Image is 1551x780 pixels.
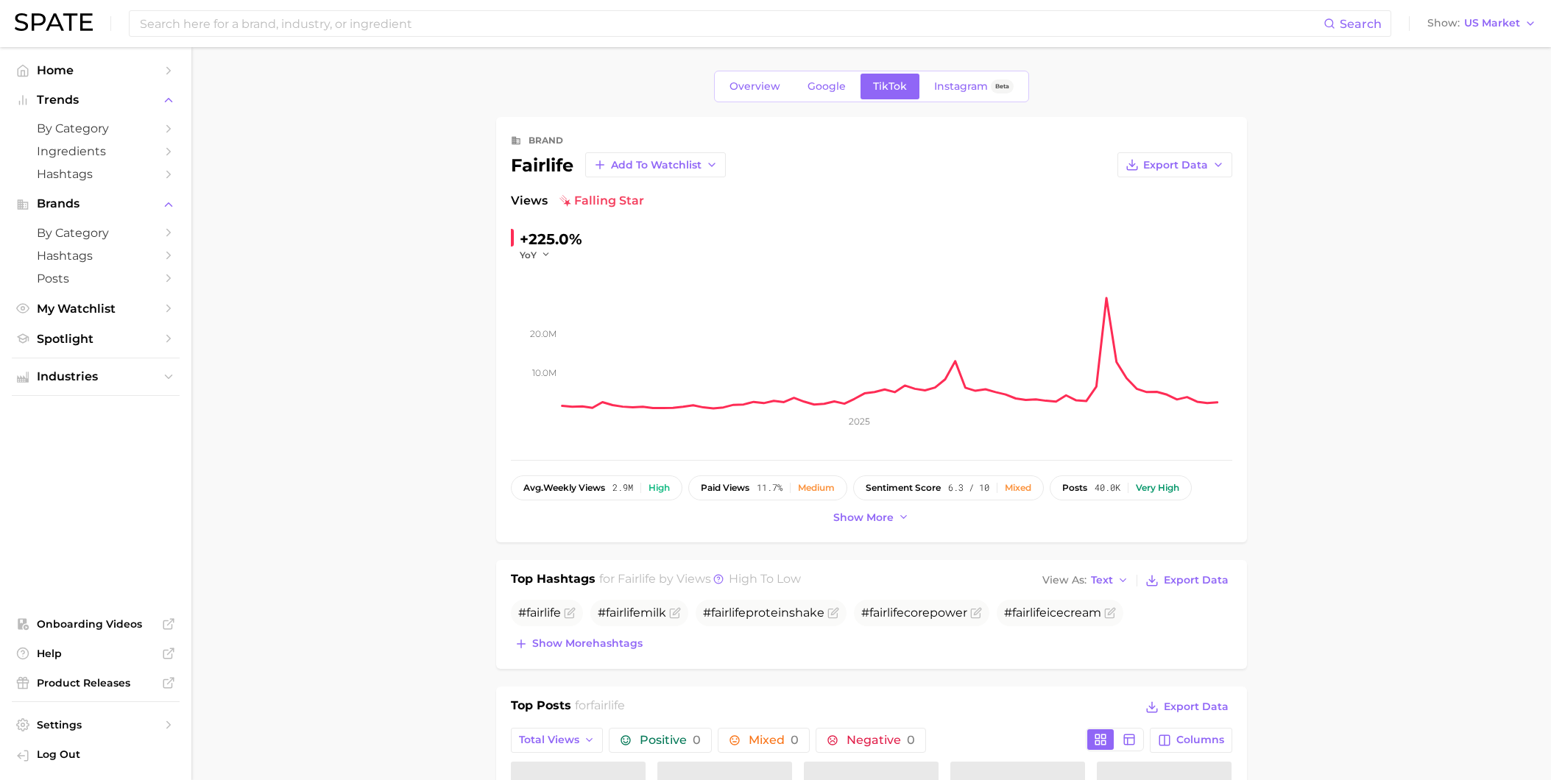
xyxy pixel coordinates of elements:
[798,483,835,493] div: Medium
[693,733,701,747] span: 0
[1150,728,1232,753] button: Columns
[12,743,180,768] a: Log out. Currently logged in with e-mail pcherdchu@takasago.com.
[729,572,801,586] span: high to low
[1464,19,1520,27] span: US Market
[37,748,168,761] span: Log Out
[1176,734,1224,746] span: Columns
[37,272,155,286] span: Posts
[1136,483,1179,493] div: Very high
[559,192,644,210] span: falling star
[37,302,155,316] span: My Watchlist
[1012,606,1047,620] span: fairlife
[827,607,839,619] button: Flag as miscategorized or irrelevant
[590,698,625,712] span: fairlife
[12,59,180,82] a: Home
[861,606,967,620] span: # corepower
[669,607,681,619] button: Flag as miscategorized or irrelevant
[12,244,180,267] a: Hashtags
[757,483,782,493] span: 11.7%
[37,63,155,77] span: Home
[1095,483,1120,493] span: 40.0k
[701,483,749,493] span: paid views
[12,642,180,664] a: Help
[511,570,596,591] h1: Top Hashtags
[869,606,904,620] span: fairlife
[599,570,801,591] h2: for by Views
[830,508,914,528] button: Show more
[520,249,537,261] span: YoY
[37,226,155,240] span: by Category
[853,475,1044,500] button: sentiment score6.3 / 10Mixed
[37,93,155,107] span: Trends
[606,606,640,620] span: fairlife
[833,511,894,524] span: Show more
[511,728,604,753] button: Total Views
[1142,570,1232,591] button: Export Data
[922,74,1026,99] a: InstagramBeta
[847,734,915,746] span: Negative
[861,74,919,99] a: TikTok
[37,249,155,263] span: Hashtags
[649,483,670,493] div: High
[640,734,701,746] span: Positive
[518,606,561,620] span: #
[1005,483,1031,493] div: Mixed
[791,733,799,747] span: 0
[907,733,915,747] span: 0
[1039,571,1133,590] button: View AsText
[618,572,656,586] span: fairlife
[37,332,155,346] span: Spotlight
[717,74,793,99] a: Overview
[1143,159,1208,171] span: Export Data
[12,366,180,388] button: Industries
[711,606,746,620] span: fairlife
[12,221,180,244] a: by Category
[1424,14,1540,33] button: ShowUS Market
[520,249,551,261] button: YoY
[12,89,180,111] button: Trends
[523,482,543,493] abbr: average
[12,117,180,140] a: by Category
[1062,483,1087,493] span: posts
[520,227,582,251] div: +225.0%
[37,718,155,731] span: Settings
[795,74,858,99] a: Google
[559,195,571,207] img: falling star
[1164,574,1229,586] span: Export Data
[703,606,824,620] span: # proteinshake
[866,483,941,493] span: sentiment score
[1004,606,1101,620] span: # icecream
[1104,607,1116,619] button: Flag as miscategorized or irrelevant
[12,163,180,185] a: Hashtags
[37,197,155,210] span: Brands
[12,193,180,215] button: Brands
[1142,697,1232,717] button: Export Data
[1164,701,1229,713] span: Export Data
[970,607,982,619] button: Flag as miscategorized or irrelevant
[848,416,869,427] tspan: 2025
[729,80,780,93] span: Overview
[37,370,155,383] span: Industries
[519,734,579,746] span: Total Views
[808,80,846,93] span: Google
[1340,17,1382,31] span: Search
[511,697,571,719] h1: Top Posts
[598,606,666,620] span: # milk
[37,144,155,158] span: Ingredients
[12,672,180,694] a: Product Releases
[873,80,907,93] span: TikTok
[12,613,180,635] a: Onboarding Videos
[12,297,180,320] a: My Watchlist
[688,475,847,500] button: paid views11.7%Medium
[1042,576,1087,584] span: View As
[1427,19,1460,27] span: Show
[532,367,557,378] tspan: 10.0m
[37,617,155,631] span: Onboarding Videos
[523,483,605,493] span: weekly views
[530,328,557,339] tspan: 20.0m
[529,132,563,149] div: brand
[1091,576,1113,584] span: Text
[37,167,155,181] span: Hashtags
[995,80,1009,93] span: Beta
[12,267,180,290] a: Posts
